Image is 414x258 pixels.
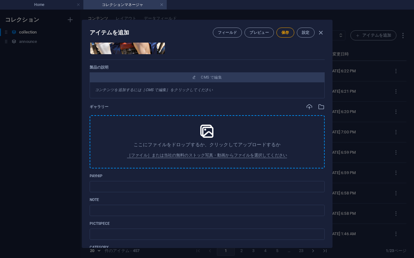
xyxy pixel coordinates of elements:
[90,29,129,36] h2: アイテムを追加
[83,1,167,8] h4: コレクションマネージャ
[90,72,325,82] button: CMS で編集
[90,65,325,70] p: 製品の説明
[127,152,287,159] span: ［ファイル］または当社の無料のストック写真・動画からファイルを選択してください
[302,30,310,35] span: 設定
[201,75,222,80] span: CMS で編集
[90,181,325,192] div: ウェブサイトにリンクする際は、完全な URL を使用する必要があります (たとえば "https://www.example.com")。ページ上の要素にリンクするには "#[element-I...
[90,197,325,202] p: note
[90,245,325,250] p: category
[90,229,325,240] div: ウェブサイトにリンクする際は、完全な URL を使用する必要があります (たとえば "https://www.example.com")。ページ上の要素にリンクするには "#[element-I...
[90,205,325,216] div: ウェブサイトにリンクする際は、完全な URL を使用する必要があります (たとえば "https://www.example.com")。ページ上の要素にリンクするには "#[element-I...
[90,104,109,109] p: ギャラリー
[276,28,294,38] button: 保存
[95,88,213,92] em: コンテンツを追加するには［CMS で編集］をクリックしてください
[244,28,274,38] button: プレビュー
[249,30,269,35] span: プレビュー
[281,30,289,35] span: 保存
[218,30,237,35] span: フィールド
[90,173,325,178] p: payhip
[318,103,325,110] i: ファイルマネージャまたはストック写真から選択する
[134,142,280,148] p: ここにファイルをドロップするか、クリックしてアップロードするか
[297,28,315,38] button: 設定
[213,28,242,38] button: フィールド
[90,221,325,226] p: PictSpece
[125,150,289,160] button: ［ファイル］または当社の無料のストック写真・動画からファイルを選択してください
